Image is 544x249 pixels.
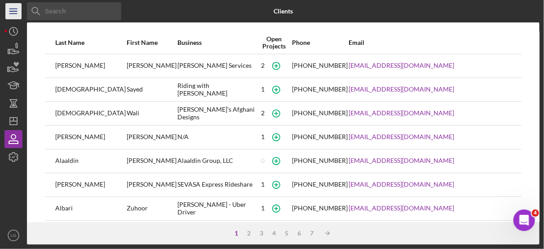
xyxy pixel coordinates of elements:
div: Zuhoor [127,197,177,220]
div: [PERSON_NAME] [127,174,177,196]
div: [PERSON_NAME] [127,221,177,244]
div: [PERSON_NAME] [55,55,126,77]
iframe: Intercom live chat [513,210,535,231]
div: Riding with [PERSON_NAME] [177,79,257,101]
div: [PERSON_NAME] - Uber Driver [177,197,257,220]
div: 2 [261,62,265,69]
div: 2 [243,230,256,237]
div: 0 [261,157,265,164]
div: [PHONE_NUMBER] [292,133,348,140]
div: Email [349,39,511,46]
text: LG [11,233,17,238]
div: [PHONE_NUMBER] [292,109,348,117]
div: [PERSON_NAME] [127,55,177,77]
div: [PHONE_NUMBER] [292,157,348,164]
div: Nortia Global LLC [177,221,257,244]
div: 1 [261,133,265,140]
div: Business [177,39,257,46]
input: Search [27,2,121,20]
div: 5 [281,230,293,237]
div: Alaaldin [55,150,126,172]
div: Alaaldin Group, LLC [177,150,257,172]
div: [PERSON_NAME] [127,126,177,149]
div: [DEMOGRAPHIC_DATA] [55,79,126,101]
div: [DEMOGRAPHIC_DATA] [55,102,126,125]
a: [EMAIL_ADDRESS][DOMAIN_NAME] [349,62,454,69]
div: [PERSON_NAME] Services [177,55,257,77]
div: 1 [261,205,265,212]
a: [EMAIL_ADDRESS][DOMAIN_NAME] [349,109,454,117]
div: 3 [256,230,268,237]
a: [EMAIL_ADDRESS][DOMAIN_NAME] [349,86,454,93]
a: [EMAIL_ADDRESS][DOMAIN_NAME] [349,181,454,188]
div: Wali [127,102,177,125]
div: 7 [306,230,318,237]
div: [PERSON_NAME] [127,150,177,172]
div: 1 [261,181,265,188]
div: First Name [127,39,177,46]
span: 4 [532,210,539,217]
div: [PERSON_NAME] [55,126,126,149]
div: [PHONE_NUMBER] [292,205,348,212]
a: [EMAIL_ADDRESS][DOMAIN_NAME] [349,133,454,140]
div: Last Name [55,39,126,46]
div: Sayed [127,79,177,101]
div: [PHONE_NUMBER] [292,86,348,93]
div: 2 [261,109,265,117]
div: 1 [261,86,265,93]
div: N/A [177,126,257,149]
div: Albari [55,197,126,220]
div: [PHONE_NUMBER] [292,181,348,188]
div: 6 [293,230,306,237]
div: SEVASA Express Rideshare [177,174,257,196]
div: [PHONE_NUMBER] [292,62,348,69]
div: 1 [230,230,243,237]
div: [PERSON_NAME]'s Afghani Designs [177,102,257,125]
button: LG [4,227,22,245]
a: [EMAIL_ADDRESS][DOMAIN_NAME] [349,205,454,212]
div: [PERSON_NAME] [55,221,126,244]
div: Open Projects [257,35,291,50]
a: [EMAIL_ADDRESS][DOMAIN_NAME] [349,157,454,164]
div: Phone [292,39,348,46]
b: Clients [274,8,293,15]
div: [PERSON_NAME] [55,174,126,196]
div: 4 [268,230,281,237]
